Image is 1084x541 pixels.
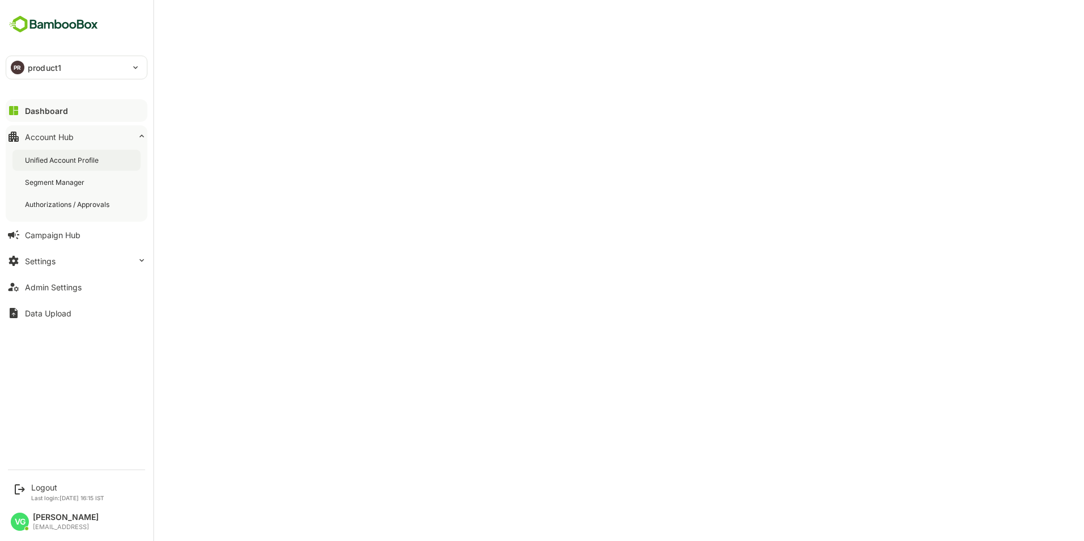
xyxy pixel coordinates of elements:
[6,56,147,79] div: PRproduct1
[6,125,147,148] button: Account Hub
[6,250,147,272] button: Settings
[25,256,56,266] div: Settings
[31,483,104,492] div: Logout
[25,282,82,292] div: Admin Settings
[25,132,74,142] div: Account Hub
[25,106,68,116] div: Dashboard
[6,276,147,298] button: Admin Settings
[25,155,101,165] div: Unified Account Profile
[33,523,99,531] div: [EMAIL_ADDRESS]
[31,494,104,501] p: Last login: [DATE] 16:15 IST
[11,61,24,74] div: PR
[6,302,147,324] button: Data Upload
[6,223,147,246] button: Campaign Hub
[11,513,29,531] div: VG
[28,62,61,74] p: product1
[25,308,71,318] div: Data Upload
[6,14,101,35] img: BambooboxFullLogoMark.5f36c76dfaba33ec1ec1367b70bb1252.svg
[25,200,112,209] div: Authorizations / Approvals
[33,513,99,522] div: [PERSON_NAME]
[25,177,87,187] div: Segment Manager
[6,99,147,122] button: Dashboard
[25,230,81,240] div: Campaign Hub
